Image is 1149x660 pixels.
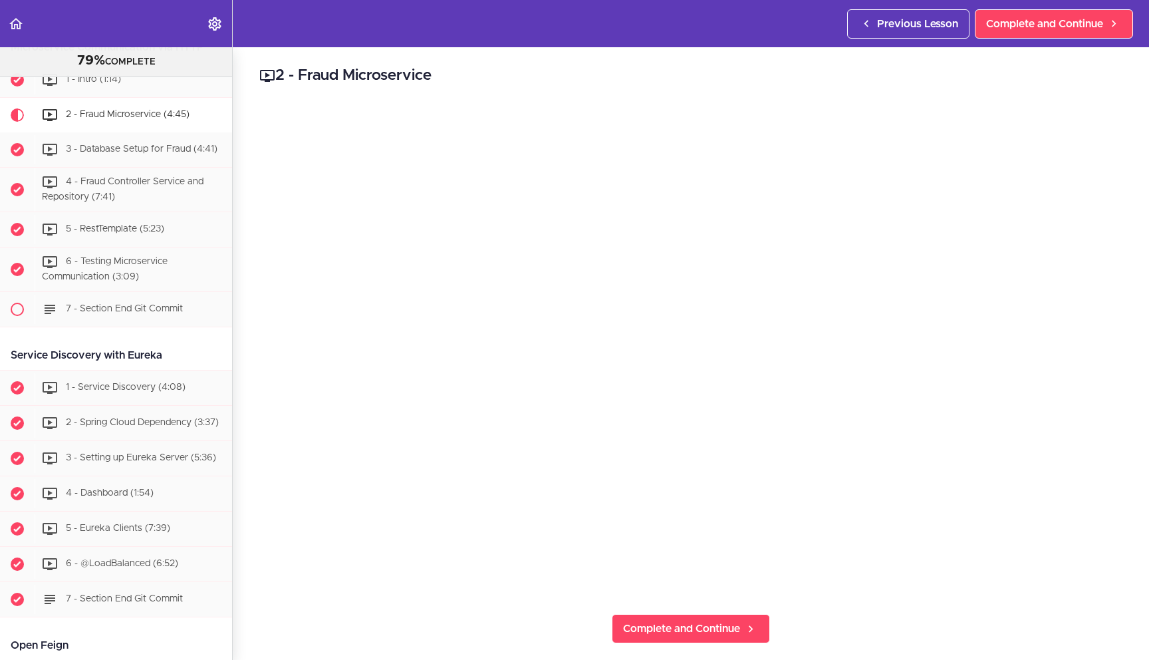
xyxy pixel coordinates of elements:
span: 79% [77,54,105,67]
span: 6 - @LoadBalanced (6:52) [66,559,178,568]
span: 4 - Fraud Controller Service and Repository (7:41) [42,178,203,202]
a: Previous Lesson [847,9,969,39]
span: 5 - Eureka Clients (7:39) [66,524,170,533]
h2: 2 - Fraud Microservice [259,65,1122,87]
svg: Settings Menu [207,16,223,32]
iframe: Video Player [259,107,1122,593]
svg: Back to course curriculum [8,16,24,32]
span: 7 - Section End Git Commit [66,304,183,313]
span: 3 - Database Setup for Fraud (4:41) [66,145,217,154]
span: Complete and Continue [986,16,1103,32]
span: 6 - Testing Microservice Communication (3:09) [42,257,168,281]
span: 7 - Section End Git Commit [66,594,183,603]
span: 4 - Dashboard (1:54) [66,488,154,498]
a: Complete and Continue [612,614,770,643]
div: COMPLETE [17,53,215,70]
a: Complete and Continue [975,9,1133,39]
span: Complete and Continue [623,621,740,637]
span: 3 - Setting up Eureka Server (5:36) [66,453,216,462]
span: 2 - Spring Cloud Dependency (3:37) [66,418,219,427]
span: 1 - Service Discovery (4:08) [66,383,186,392]
span: Previous Lesson [877,16,958,32]
span: 2 - Fraud Microservice (4:45) [66,110,190,120]
span: 5 - RestTemplate (5:23) [66,224,164,234]
span: 1 - Intro (1:14) [66,75,121,84]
